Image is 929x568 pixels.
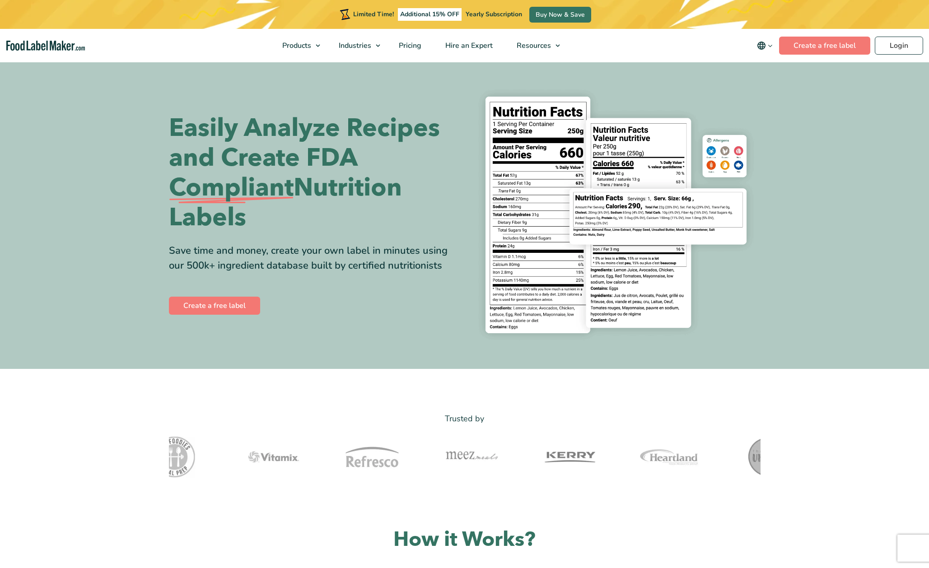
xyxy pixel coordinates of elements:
h1: Easily Analyze Recipes and Create FDA Nutrition Labels [169,113,458,233]
div: Save time and money, create your own label in minutes using our 500k+ ingredient database built b... [169,243,458,273]
span: Yearly Subscription [466,10,522,19]
p: Trusted by [169,412,761,425]
a: Create a free label [169,297,260,315]
a: Login [875,37,923,55]
span: Industries [336,41,372,51]
span: Resources [514,41,552,51]
a: Resources [505,29,565,62]
a: Hire an Expert [434,29,503,62]
span: Hire an Expert [443,41,494,51]
h2: How it Works? [169,526,761,553]
span: Compliant [169,173,294,203]
span: Limited Time! [353,10,394,19]
span: Additional 15% OFF [398,8,462,21]
span: Pricing [396,41,422,51]
span: Products [280,41,312,51]
a: Buy Now & Save [529,7,591,23]
a: Pricing [387,29,431,62]
a: Products [271,29,325,62]
a: Create a free label [779,37,870,55]
a: Industries [327,29,385,62]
